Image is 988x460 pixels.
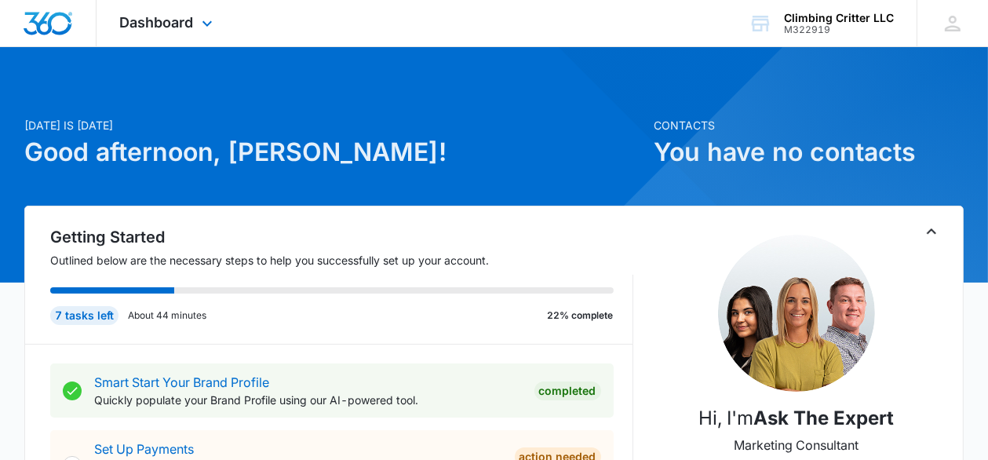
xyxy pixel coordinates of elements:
p: Hi, I'm [698,404,894,433]
button: Toggle Collapse [922,222,941,241]
div: Completed [534,382,601,400]
h1: You have no contacts [654,133,964,171]
a: Smart Start Your Brand Profile [94,374,269,390]
div: 7 tasks left [50,306,118,325]
p: [DATE] is [DATE] [24,117,643,133]
h2: Getting Started [50,225,633,249]
p: Contacts [654,117,964,133]
p: Marketing Consultant [734,436,859,455]
strong: Ask the Expert [753,407,894,429]
img: Ask the Expert [718,235,875,392]
p: Outlined below are the necessary steps to help you successfully set up your account. [50,252,633,268]
p: Quickly populate your Brand Profile using our AI-powered tool. [94,392,521,408]
span: Dashboard [120,14,194,31]
h1: Good afternoon, [PERSON_NAME]! [24,133,643,171]
p: 22% complete [548,308,614,323]
div: account name [784,12,894,24]
div: account id [784,24,894,35]
a: Set Up Payments [94,441,194,457]
p: About 44 minutes [128,308,206,323]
